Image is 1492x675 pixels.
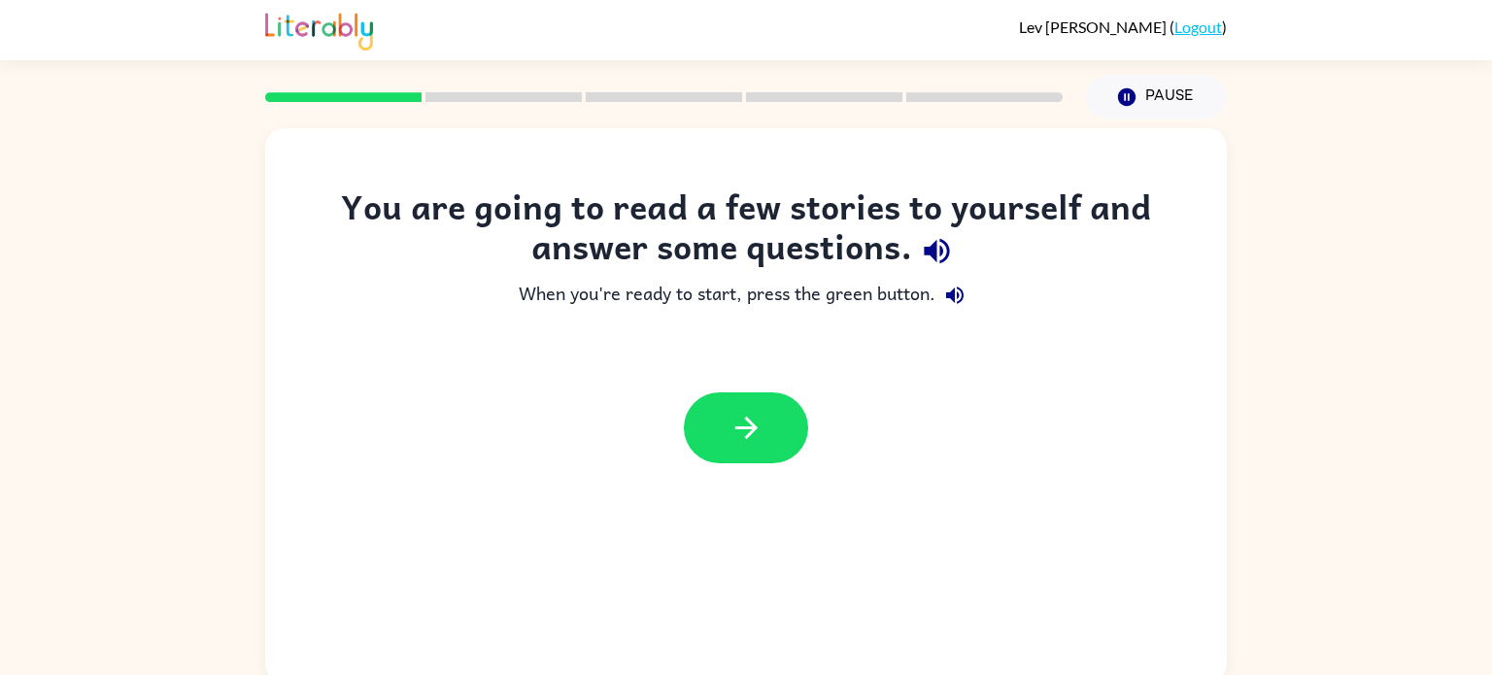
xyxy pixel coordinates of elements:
div: When you're ready to start, press the green button. [304,276,1188,315]
img: Literably [265,8,373,51]
a: Logout [1174,17,1222,36]
button: Pause [1086,75,1227,119]
div: ( ) [1019,17,1227,36]
span: Lev [PERSON_NAME] [1019,17,1170,36]
div: You are going to read a few stories to yourself and answer some questions. [304,186,1188,276]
